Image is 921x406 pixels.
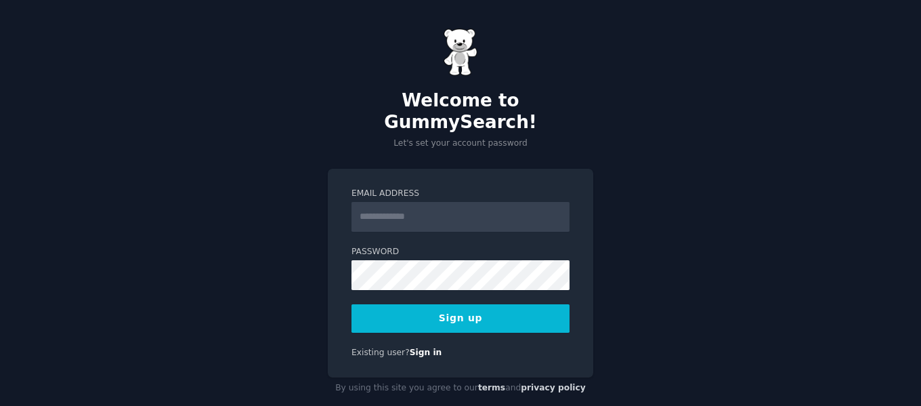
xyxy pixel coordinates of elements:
a: privacy policy [521,383,586,392]
h2: Welcome to GummySearch! [328,90,593,133]
a: terms [478,383,505,392]
label: Email Address [351,188,570,200]
img: Gummy Bear [444,28,477,76]
a: Sign in [410,348,442,357]
label: Password [351,246,570,258]
div: By using this site you agree to our and [328,378,593,399]
span: Existing user? [351,348,410,357]
button: Sign up [351,304,570,333]
p: Let's set your account password [328,138,593,150]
